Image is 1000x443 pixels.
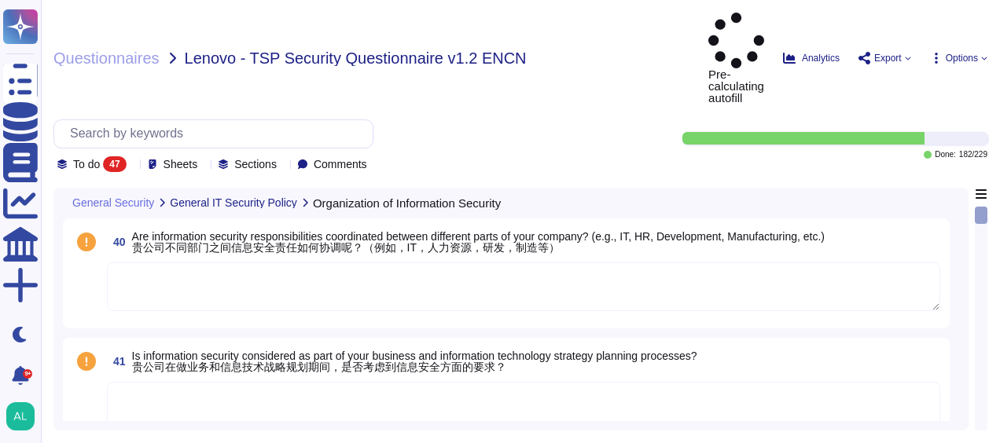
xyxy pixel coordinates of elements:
[164,159,198,170] span: Sheets
[62,120,373,148] input: Search by keywords
[185,50,527,66] span: Lenovo - TSP Security Questionnaire v1.2 ENCN
[170,197,297,208] span: General IT Security Policy
[53,50,160,66] span: Questionnaires
[72,197,154,208] span: General Security
[874,53,902,63] span: Export
[73,159,100,170] span: To do
[802,53,840,63] span: Analytics
[3,399,46,434] button: user
[132,350,697,373] span: Is information security considered as part of your business and information technology strategy p...
[107,356,126,367] span: 41
[708,13,764,104] span: Pre-calculating autofill
[783,52,840,64] button: Analytics
[23,369,32,379] div: 9+
[132,230,825,254] span: Are information security responsibilities coordinated between different parts of your company? (e...
[313,197,501,209] span: Organization of Information Security
[234,159,277,170] span: Sections
[314,159,367,170] span: Comments
[935,151,956,159] span: Done:
[103,156,126,172] div: 47
[6,402,35,430] img: user
[107,236,126,247] span: 40
[959,151,987,159] span: 182 / 229
[946,53,978,63] span: Options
